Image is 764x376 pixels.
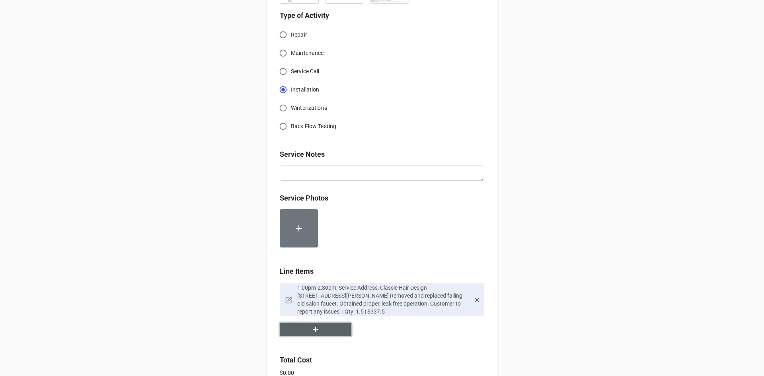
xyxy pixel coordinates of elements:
[280,193,328,204] label: Service Photos
[280,266,314,277] label: Line Items
[291,86,320,94] span: Installation
[280,356,312,364] b: Total Cost
[291,31,307,39] span: Repair
[291,67,320,76] span: Service Call
[297,284,470,316] p: 1:00pm-2:30pm; Service Address: Classic Hair Design [STREET_ADDRESS][PERSON_NAME] Removed and rep...
[291,104,327,112] span: Winterizations
[291,122,336,131] span: Back Flow Testing
[280,10,329,21] label: Type of Activity
[291,49,324,57] span: Maintenance
[280,149,325,160] label: Service Notes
